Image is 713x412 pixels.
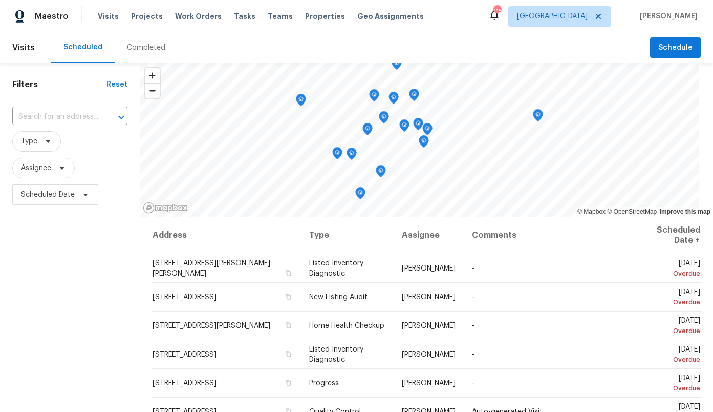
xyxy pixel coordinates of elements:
button: Zoom out [145,83,160,98]
div: Map marker [362,123,373,139]
div: Map marker [347,148,357,163]
div: Overdue [637,269,700,279]
button: Copy Address [284,269,293,278]
span: Schedule [658,42,693,54]
span: New Listing Audit [309,294,368,301]
span: [STREET_ADDRESS] [153,351,217,358]
span: [STREET_ADDRESS][PERSON_NAME][PERSON_NAME] [153,260,270,277]
span: [PERSON_NAME] [636,11,698,22]
th: Type [301,217,394,254]
span: - [472,294,474,301]
button: Zoom in [145,68,160,83]
span: - [472,380,474,387]
span: [DATE] [637,317,700,336]
button: Copy Address [284,292,293,301]
div: Overdue [637,326,700,336]
div: Map marker [332,147,342,163]
div: 115 [493,6,501,16]
a: Improve this map [660,208,710,215]
span: [STREET_ADDRESS] [153,294,217,301]
span: Home Health Checkup [309,322,384,329]
h1: Filters [12,79,106,90]
div: Reset [106,79,127,90]
th: Comments [464,217,629,254]
div: Map marker [379,111,389,127]
span: - [472,351,474,358]
div: Map marker [296,94,306,110]
span: [DATE] [637,260,700,279]
span: Geo Assignments [357,11,424,22]
span: [PERSON_NAME] [402,294,456,301]
span: Maestro [35,11,69,22]
div: Overdue [637,383,700,394]
div: Map marker [533,109,543,125]
div: Map marker [419,135,429,151]
a: OpenStreetMap [607,208,657,215]
div: Map marker [399,119,409,135]
div: Map marker [369,89,379,105]
span: - [472,322,474,329]
span: [STREET_ADDRESS] [153,380,217,387]
button: Open [114,110,128,125]
div: Map marker [409,89,419,105]
th: Address [152,217,301,254]
span: Teams [268,11,293,22]
a: Mapbox [577,208,606,215]
span: [DATE] [637,346,700,365]
span: [GEOGRAPHIC_DATA] [517,11,588,22]
div: Map marker [413,118,423,134]
button: Copy Address [284,378,293,387]
span: Work Orders [175,11,222,22]
span: Visits [12,36,35,59]
span: [DATE] [637,375,700,394]
div: Scheduled [63,42,102,52]
span: Assignee [21,163,51,173]
div: Map marker [376,165,386,181]
span: Listed Inventory Diagnostic [309,346,363,363]
span: Visits [98,11,119,22]
span: [STREET_ADDRESS][PERSON_NAME] [153,322,270,329]
span: [PERSON_NAME] [402,351,456,358]
span: Tasks [234,13,255,20]
div: Overdue [637,297,700,307]
div: Map marker [355,187,365,203]
div: Map marker [422,123,433,139]
canvas: Map [140,63,699,217]
span: [DATE] [637,289,700,307]
div: Map marker [392,57,402,73]
span: [PERSON_NAME] [402,380,456,387]
span: Scheduled Date [21,190,75,200]
div: Completed [127,43,165,53]
span: [PERSON_NAME] [402,265,456,272]
th: Assignee [394,217,464,254]
span: Progress [309,380,339,387]
span: - [472,265,474,272]
span: Projects [131,11,163,22]
button: Copy Address [284,321,293,330]
div: Overdue [637,355,700,365]
a: Mapbox homepage [143,202,188,214]
span: [PERSON_NAME] [402,322,456,329]
span: Listed Inventory Diagnostic [309,260,363,277]
span: Type [21,136,37,147]
input: Search for an address... [12,109,99,125]
button: Schedule [650,37,701,58]
div: Map marker [388,92,399,108]
span: Properties [305,11,345,22]
th: Scheduled Date ↑ [629,217,701,254]
button: Copy Address [284,349,293,359]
